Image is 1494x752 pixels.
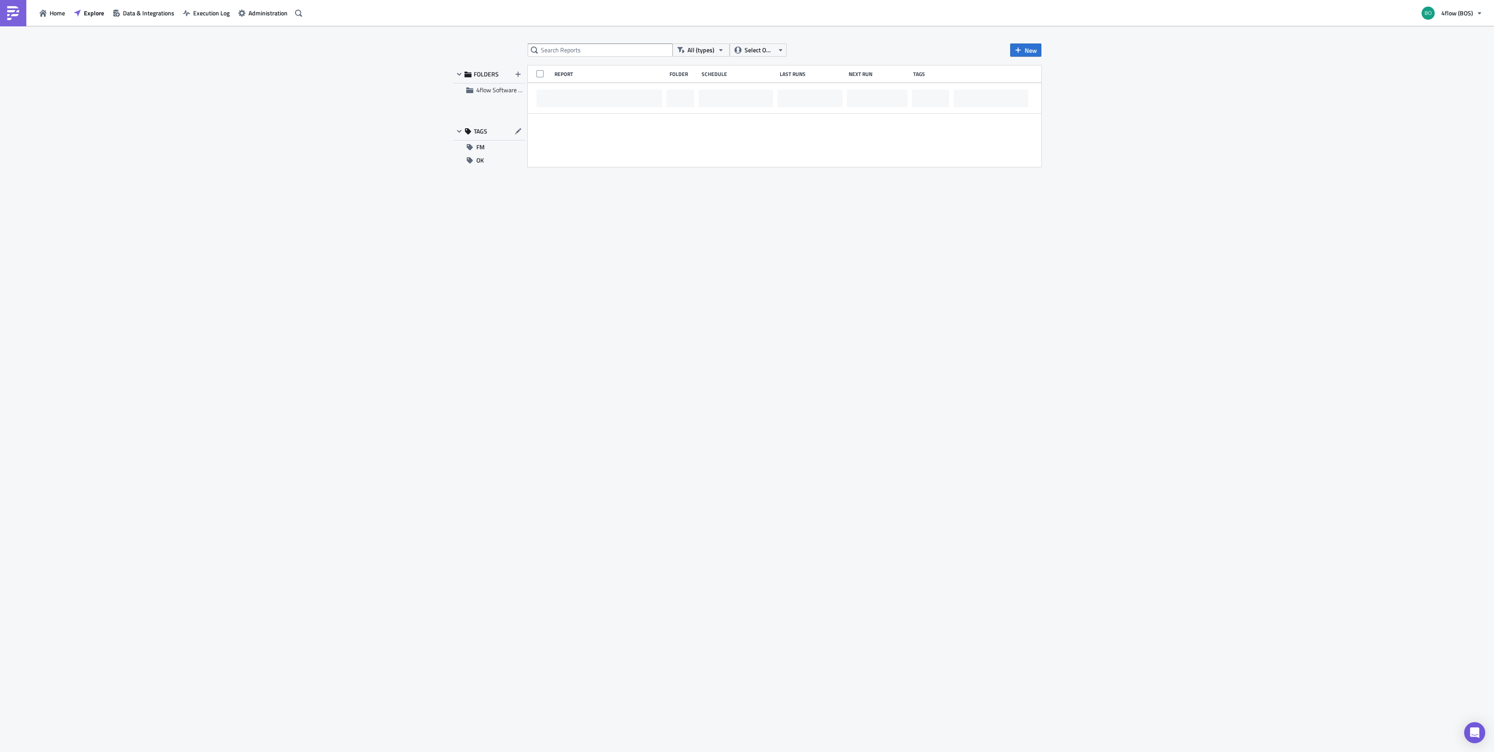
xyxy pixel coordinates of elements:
button: All (types) [673,43,730,57]
button: Home [35,6,69,20]
span: 4flow (BOS) [1441,8,1473,18]
span: TAGS [474,127,487,135]
div: Last Runs [780,71,844,77]
button: Explore [69,6,108,20]
span: New [1025,46,1037,55]
span: OK [476,154,484,167]
div: Report [554,71,665,77]
span: FM [476,141,485,154]
span: Administration [248,8,288,18]
div: Next Run [849,71,909,77]
div: Schedule [702,71,775,77]
button: New [1010,43,1041,57]
button: Execution Log [179,6,234,20]
span: Execution Log [193,8,230,18]
span: All (types) [688,45,714,55]
span: Home [50,8,65,18]
span: 4flow Software KAM [476,85,530,94]
span: Explore [84,8,104,18]
button: Select Owner [730,43,787,57]
img: PushMetrics [6,6,20,20]
button: Administration [234,6,292,20]
button: OK [453,154,526,167]
span: Data & Integrations [123,8,174,18]
img: Avatar [1421,6,1436,21]
button: FM [453,141,526,154]
div: Tags [913,71,950,77]
button: Data & Integrations [108,6,179,20]
div: Folder [670,71,697,77]
div: Open Intercom Messenger [1464,722,1485,743]
input: Search Reports [528,43,673,57]
span: FOLDERS [474,70,499,78]
button: 4flow (BOS) [1416,4,1487,23]
span: Select Owner [745,45,774,55]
